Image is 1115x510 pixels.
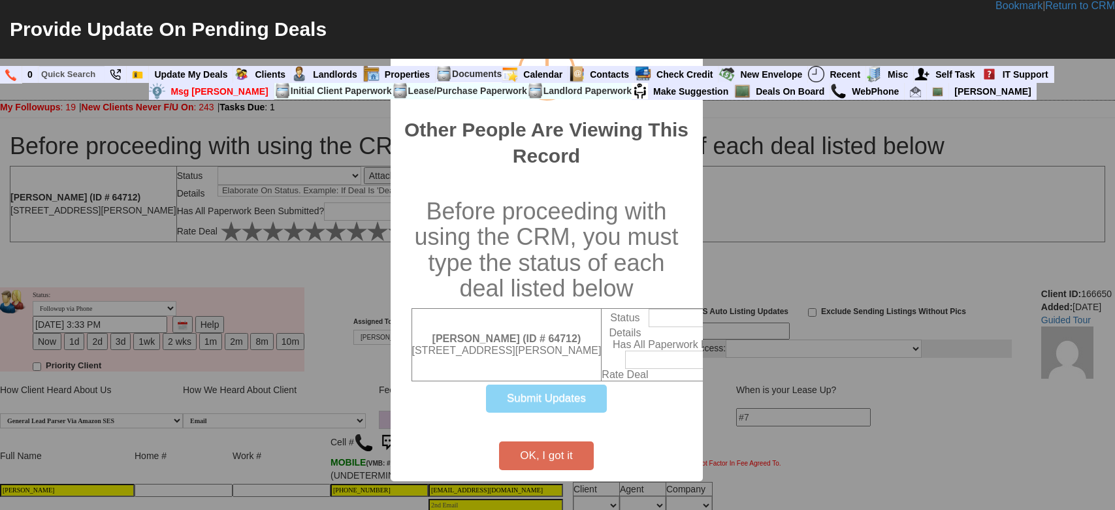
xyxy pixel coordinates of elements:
[585,66,635,83] a: Contacts
[452,66,502,82] td: Documents
[751,83,830,100] a: Deals On Board
[648,83,734,100] a: Make Suggestion
[824,66,866,83] a: Recent
[233,66,250,82] img: clients.png
[408,83,527,99] td: Lease/Purchase Paperwork
[432,333,581,344] b: [PERSON_NAME] (ID # 64712)
[830,83,847,99] img: call.png
[735,66,808,83] a: New Envelope
[380,66,436,83] a: Properties
[132,69,143,80] img: Bookmark.png
[602,369,648,381] td: Rate Deal
[910,86,921,97] img: jorge@homesweethomeproperties.com
[518,66,568,83] a: Calendar
[719,66,735,82] img: gmoney.png
[363,66,380,82] img: properties.png
[734,83,751,99] img: chalkboard.png
[412,308,602,381] td: [STREET_ADDRESS][PERSON_NAME]
[170,86,268,97] font: Msg [PERSON_NAME]
[651,66,719,83] a: Check Credit
[502,66,518,82] img: appt_icon.png
[632,83,648,99] img: su2.jpg
[981,66,997,82] img: help2.png
[486,385,607,413] button: Submit Updates
[291,66,308,82] img: landlord.png
[22,66,39,83] a: 0
[930,66,980,83] a: Self Task
[274,83,291,99] img: docs.png
[932,86,943,97] img: chalkboard.png
[436,66,452,82] img: docs.png
[997,66,1054,83] a: IT Support
[149,66,233,83] a: Update My Deals
[308,66,363,83] a: Landlords
[866,66,882,82] img: officebldg.png
[499,441,593,470] button: OK, I got it
[291,83,392,99] td: Initial Client Paperwork
[527,83,543,99] img: docs.png
[602,309,648,327] td: Status
[149,83,165,99] img: money.png
[602,339,792,369] td: Has All Paperwork Been Submitted?
[250,66,291,83] a: Clients
[568,66,585,82] img: contact.png
[110,69,121,80] img: phone22.png
[808,66,824,82] img: recent.png
[543,83,632,99] td: Landlord Paperwork
[914,66,930,82] img: myadd.png
[412,199,682,302] h1: Before proceeding with using the CRM, you must type the status of each deal listed below
[165,83,274,100] a: Msg [PERSON_NAME]
[635,66,651,82] img: creditreport.png
[949,83,1036,100] a: [PERSON_NAME]
[5,69,16,81] img: phone.png
[392,83,408,99] img: docs.png
[882,66,914,83] a: Misc
[847,83,905,100] a: WebPhone
[402,117,692,169] h2: Other People Are Viewing This Record
[39,66,105,82] input: Quick Search
[602,327,648,339] td: Details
